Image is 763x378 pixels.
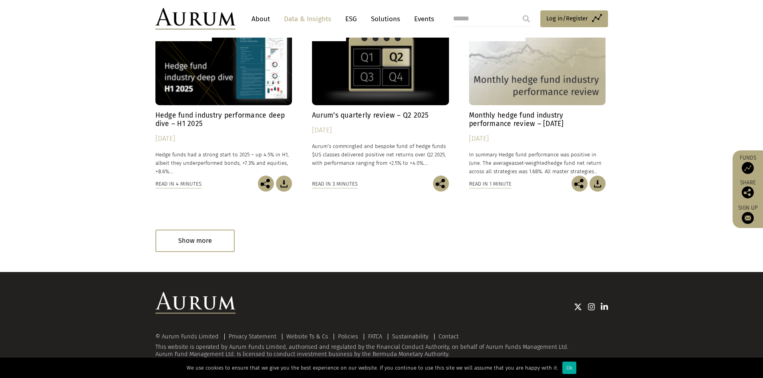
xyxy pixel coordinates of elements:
h4: Aurum’s quarterly review – Q2 2025 [312,111,449,120]
a: Sign up [737,204,759,224]
a: Policies [338,333,358,340]
div: [DATE] [155,133,292,144]
div: [DATE] [469,133,606,144]
a: About [248,12,274,26]
a: Funds [737,154,759,174]
img: Download Article [590,176,606,192]
input: Submit [518,11,534,27]
img: Share this post [742,186,754,198]
a: FATCA [368,333,382,340]
img: Share this post [258,176,274,192]
img: Aurum Logo [155,292,236,314]
p: Aurum’s commingled and bespoke fund of hedge funds $US classes delivered positive net returns ove... [312,142,449,167]
div: Show more [155,230,235,252]
div: Read in 1 minute [469,180,511,188]
img: Download Article [276,176,292,192]
a: Data & Insights [280,12,335,26]
img: Share this post [572,176,588,192]
img: Share this post [433,176,449,192]
img: Instagram icon [588,303,595,311]
a: ESG [341,12,361,26]
a: Events [410,12,434,26]
div: Ok [562,362,576,374]
p: In summary Hedge fund performance was positive in June. The average hedge fund net return across ... [469,150,606,176]
img: Access Funds [742,162,754,174]
a: Website Ts & Cs [286,333,328,340]
p: Hedge funds had a strong start to 2025 – up 4.5% in H1, albeit they underperformed bonds, +7.3% a... [155,150,292,176]
img: Linkedin icon [601,303,608,311]
img: Aurum [155,8,236,30]
div: This website is operated by Aurum Funds Limited, authorised and regulated by the Financial Conduc... [155,334,608,358]
div: Read in 4 minutes [155,180,201,188]
a: Insights Aurum’s quarterly review – Q2 2025 [DATE] Aurum’s commingled and bespoke fund of hedge f... [312,20,449,176]
img: Twitter icon [574,303,582,311]
a: Hedge Fund Data Hedge fund industry performance deep dive – H1 2025 [DATE] Hedge funds had a stro... [155,20,292,176]
div: [DATE] [312,125,449,136]
span: asset-weighted [511,160,548,166]
a: Solutions [367,12,404,26]
a: Contact [439,333,459,340]
img: Sign up to our newsletter [742,212,754,224]
a: Log in/Register [540,10,608,27]
span: Log in/Register [546,14,588,23]
a: Hedge Fund Data Monthly hedge fund industry performance review – [DATE] [DATE] In summary Hedge f... [469,20,606,176]
h4: Hedge fund industry performance deep dive – H1 2025 [155,111,292,128]
div: Share [737,180,759,198]
div: © Aurum Funds Limited [155,334,223,340]
div: Read in 3 minutes [312,180,358,188]
a: Privacy Statement [229,333,276,340]
h4: Monthly hedge fund industry performance review – [DATE] [469,111,606,128]
a: Sustainability [392,333,429,340]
